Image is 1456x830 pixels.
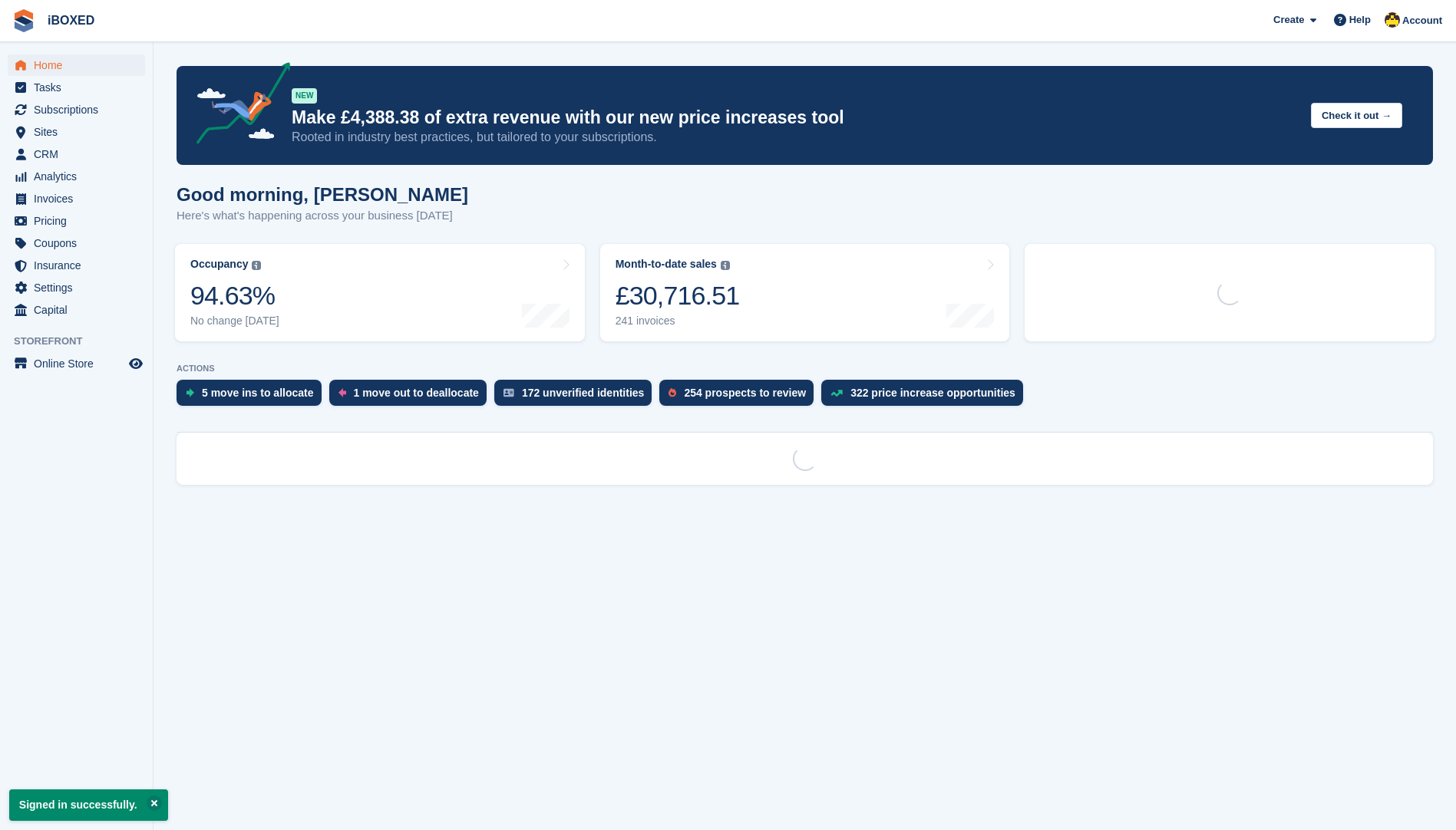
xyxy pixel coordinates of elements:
[503,388,514,397] img: verify_identity-adf6edd0f0f0b5bbfe63781bf79b02c33cf7c696d77639b501bdc392416b5a36.svg
[616,258,717,271] div: Month-to-date sales
[850,387,1015,399] div: 322 price increase opportunities
[1311,103,1402,128] button: Check it out →
[177,364,1433,374] p: ACTIONS
[8,210,145,232] a: menu
[34,99,126,120] span: Subscriptions
[127,354,145,373] a: Preview store
[177,184,468,205] h1: Good morning, [PERSON_NAME]
[292,107,1299,129] p: Make £4,388.38 of extra revenue with our new price increases tool
[177,207,468,225] p: Here's what's happening across your business [DATE]
[8,143,145,165] a: menu
[34,277,126,298] span: Settings
[8,188,145,209] a: menu
[186,388,194,397] img: move_ins_to_allocate_icon-fdf77a2bb77ea45bf5b3d319d69a93e2d87916cf1d5bf7949dd705db3b84f3ca.svg
[659,380,821,413] a: 254 prospects to review
[354,387,479,399] div: 1 move out to deallocate
[8,121,145,143] a: menu
[190,258,248,271] div: Occupancy
[292,129,1299,146] p: Rooted in industry best practices, but tailored to your subscriptions.
[8,299,145,321] a: menu
[175,244,585,341] a: Occupancy 94.63% No change [DATE]
[329,380,494,413] a: 1 move out to deallocate
[721,261,730,270] img: icon-info-grey-7440780725fd019a000dd9b08b2336e03edf1995a4989e88bcd33f0948082b44.svg
[34,166,126,187] span: Analytics
[190,315,279,328] div: No change [DATE]
[34,121,126,143] span: Sites
[12,9,35,32] img: stora-icon-8386f47178a22dfd0bd8f6a31ec36ba5ce8667c1dd55bd0f319d3a0aa187defe.svg
[183,62,291,150] img: price-adjustments-announcement-icon-8257ccfd72463d97f412b2fc003d46551f7dbcb40ab6d574587a9cd5c0d94...
[34,299,126,321] span: Capital
[8,99,145,120] a: menu
[34,255,126,276] span: Insurance
[1273,12,1304,28] span: Create
[600,244,1010,341] a: Month-to-date sales £30,716.51 241 invoices
[821,380,1031,413] a: 322 price increase opportunities
[1402,13,1442,28] span: Account
[8,77,145,98] a: menu
[14,334,153,349] span: Storefront
[34,210,126,232] span: Pricing
[34,232,126,254] span: Coupons
[34,353,126,374] span: Online Store
[252,261,261,270] img: icon-info-grey-7440780725fd019a000dd9b08b2336e03edf1995a4989e88bcd33f0948082b44.svg
[34,77,126,98] span: Tasks
[34,143,126,165] span: CRM
[1349,12,1371,28] span: Help
[9,789,168,821] p: Signed in successfully.
[494,380,660,413] a: 172 unverified identities
[8,232,145,254] a: menu
[338,388,346,397] img: move_outs_to_deallocate_icon-f764333ba52eb49d3ac5e1228854f67142a1ed5810a6f6cc68b1a99e826820c5.svg
[8,277,145,298] a: menu
[8,353,145,374] a: menu
[616,315,740,328] div: 241 invoices
[8,255,145,276] a: menu
[190,280,279,311] div: 94.63%
[8,166,145,187] a: menu
[202,387,314,399] div: 5 move ins to allocate
[669,388,676,397] img: prospect-51fa495bee0391a8d652442698ab0144808aea92771e9ea1ae160a38d050c398.svg
[8,54,145,76] a: menu
[1385,12,1400,28] img: Katie Brown
[616,280,740,311] div: £30,716.51
[292,88,317,104] div: NEW
[684,387,806,399] div: 254 prospects to review
[830,390,843,397] img: price_increase_opportunities-93ffe204e8149a01c8c9dc8f82e8f89637d9d84a8eef4429ea346261dce0b2c0.svg
[34,188,126,209] span: Invoices
[41,8,101,33] a: iBOXED
[177,380,329,413] a: 5 move ins to allocate
[522,387,645,399] div: 172 unverified identities
[34,54,126,76] span: Home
